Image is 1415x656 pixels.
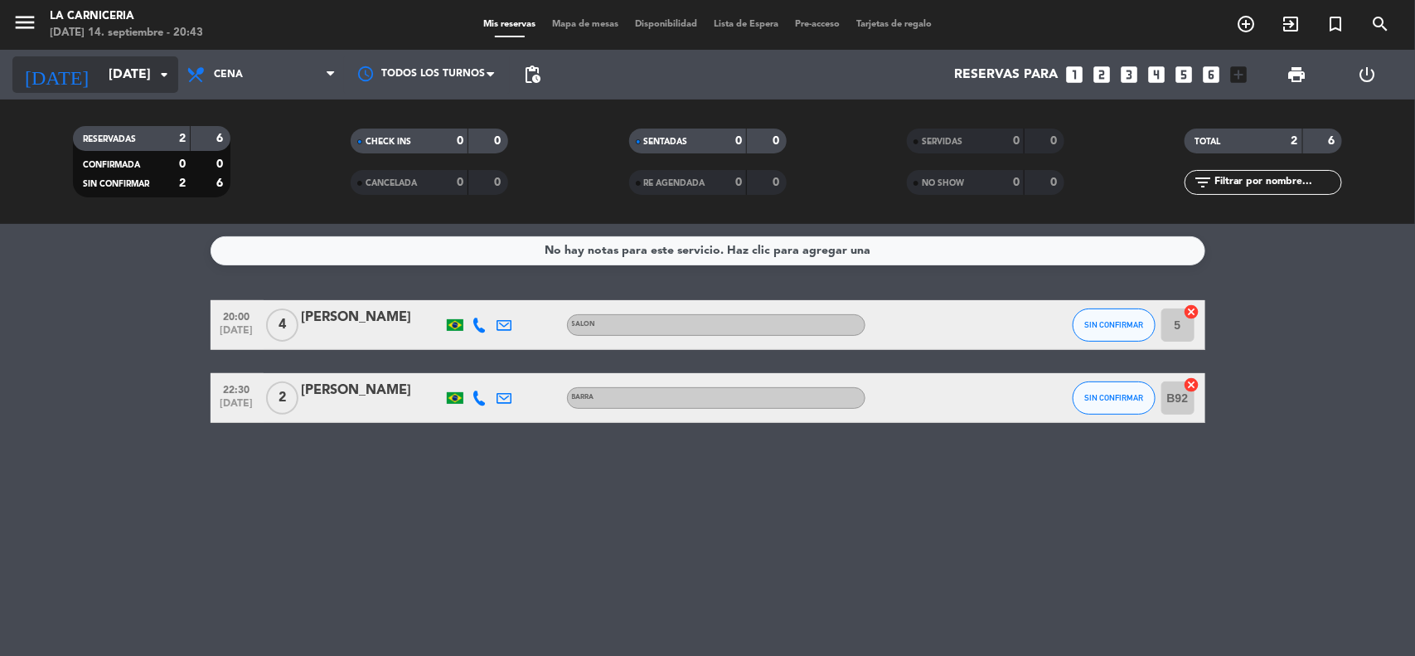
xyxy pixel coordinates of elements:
[544,20,627,29] span: Mapa de mesas
[1281,14,1301,34] i: exit_to_app
[1084,393,1143,402] span: SIN CONFIRMAR
[83,135,136,143] span: RESERVADAS
[1174,64,1195,85] i: looks_5
[216,325,258,344] span: [DATE]
[1193,173,1213,192] i: filter_list
[922,179,964,187] span: NO SHOW
[1325,14,1345,34] i: turned_in_not
[522,65,542,85] span: pending_actions
[644,138,688,146] span: SENTADAS
[1329,135,1339,147] strong: 6
[457,135,463,147] strong: 0
[545,241,870,260] div: No hay notas para este servicio. Haz clic para agregar una
[1357,65,1377,85] i: power_settings_new
[1084,320,1143,329] span: SIN CONFIRMAR
[83,161,140,169] span: CONFIRMADA
[214,69,243,80] span: Cena
[735,177,742,188] strong: 0
[773,177,783,188] strong: 0
[12,56,100,93] i: [DATE]
[1050,177,1060,188] strong: 0
[83,180,149,188] span: SIN CONFIRMAR
[1201,64,1223,85] i: looks_6
[705,20,787,29] span: Lista de Espera
[955,67,1059,83] span: Reservas para
[266,381,298,415] span: 2
[1064,64,1086,85] i: looks_one
[366,138,411,146] span: CHECK INS
[12,10,37,41] button: menu
[787,20,848,29] span: Pre-acceso
[216,133,226,144] strong: 6
[1119,64,1141,85] i: looks_3
[179,177,186,189] strong: 2
[1013,135,1020,147] strong: 0
[179,133,186,144] strong: 2
[572,394,594,401] span: BARRA
[1213,173,1341,192] input: Filtrar por nombre...
[848,20,940,29] span: Tarjetas de regalo
[216,158,226,170] strong: 0
[475,20,544,29] span: Mis reservas
[1184,377,1200,393] i: cancel
[216,306,258,325] span: 20:00
[1013,177,1020,188] strong: 0
[1184,304,1200,320] i: cancel
[1073,381,1156,415] button: SIN CONFIRMAR
[1073,309,1156,342] button: SIN CONFIRMAR
[366,179,417,187] span: CANCELADA
[266,309,298,342] span: 4
[495,135,505,147] strong: 0
[50,25,203,41] div: [DATE] 14. septiembre - 20:43
[773,135,783,147] strong: 0
[154,65,174,85] i: arrow_drop_down
[495,177,505,188] strong: 0
[216,379,258,398] span: 22:30
[1291,135,1298,147] strong: 2
[922,138,962,146] span: SERVIDAS
[1228,64,1250,85] i: add_box
[627,20,705,29] span: Disponibilidad
[216,177,226,189] strong: 6
[1236,14,1256,34] i: add_circle_outline
[644,179,705,187] span: RE AGENDADA
[735,135,742,147] strong: 0
[216,398,258,417] span: [DATE]
[457,177,463,188] strong: 0
[1146,64,1168,85] i: looks_4
[1332,50,1403,100] div: LOG OUT
[50,8,203,25] div: La Carniceria
[179,158,186,170] strong: 0
[1195,138,1220,146] span: TOTAL
[302,307,443,328] div: [PERSON_NAME]
[1050,135,1060,147] strong: 0
[1092,64,1113,85] i: looks_two
[1287,65,1306,85] span: print
[1370,14,1390,34] i: search
[302,380,443,401] div: [PERSON_NAME]
[572,321,596,328] span: SALON
[12,10,37,35] i: menu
